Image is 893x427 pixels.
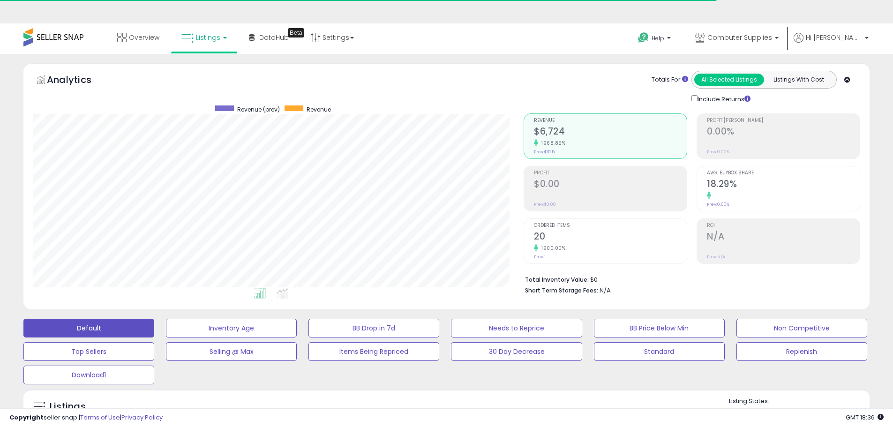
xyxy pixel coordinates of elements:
[9,413,163,422] div: seller snap | |
[707,202,729,207] small: Prev: 0.00%
[764,74,833,86] button: Listings With Cost
[707,171,860,176] span: Avg. Buybox Share
[534,223,687,228] span: Ordered Items
[707,223,860,228] span: ROI
[47,73,110,89] h5: Analytics
[308,319,439,337] button: BB Drop in 7d
[166,342,297,361] button: Selling @ Max
[707,179,860,191] h2: 18.29%
[110,23,166,52] a: Overview
[23,342,154,361] button: Top Sellers
[129,33,159,42] span: Overview
[166,319,297,337] button: Inventory Age
[707,33,772,42] span: Computer Supplies
[707,254,725,260] small: Prev: N/A
[288,28,304,37] div: Tooltip anchor
[23,319,154,337] button: Default
[652,34,664,42] span: Help
[451,319,582,337] button: Needs to Reprice
[534,126,687,139] h2: $6,724
[652,75,688,84] div: Totals For
[9,413,44,422] strong: Copyright
[237,105,280,113] span: Revenue (prev)
[534,254,546,260] small: Prev: 1
[707,126,860,139] h2: 0.00%
[121,413,163,422] a: Privacy Policy
[534,171,687,176] span: Profit
[694,74,764,86] button: All Selected Listings
[846,413,884,422] span: 2025-09-10 18:36 GMT
[736,319,867,337] button: Non Competitive
[259,33,289,42] span: DataHub
[794,33,869,54] a: Hi [PERSON_NAME]
[534,118,687,123] span: Revenue
[23,366,154,384] button: Download1
[600,286,611,295] span: N/A
[174,23,234,52] a: Listings
[534,231,687,244] h2: 20
[308,342,439,361] button: Items Being Repriced
[736,342,867,361] button: Replenish
[594,342,725,361] button: Standard
[707,149,729,155] small: Prev: 0.00%
[80,413,120,422] a: Terms of Use
[534,202,556,207] small: Prev: $0.00
[525,273,853,285] li: $0
[525,276,589,284] b: Total Inventory Value:
[684,93,762,104] div: Include Returns
[688,23,786,54] a: Computer Supplies
[538,140,565,147] small: 1968.85%
[707,118,860,123] span: Profit [PERSON_NAME]
[729,397,870,406] p: Listing States:
[534,179,687,191] h2: $0.00
[304,23,361,52] a: Settings
[534,149,555,155] small: Prev: $325
[451,342,582,361] button: 30 Day Decrease
[638,32,649,44] i: Get Help
[242,23,296,52] a: DataHub
[594,319,725,337] button: BB Price Below Min
[525,286,598,294] b: Short Term Storage Fees:
[707,231,860,244] h2: N/A
[630,25,680,54] a: Help
[307,105,331,113] span: Revenue
[538,245,565,252] small: 1900.00%
[196,33,220,42] span: Listings
[806,33,862,42] span: Hi [PERSON_NAME]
